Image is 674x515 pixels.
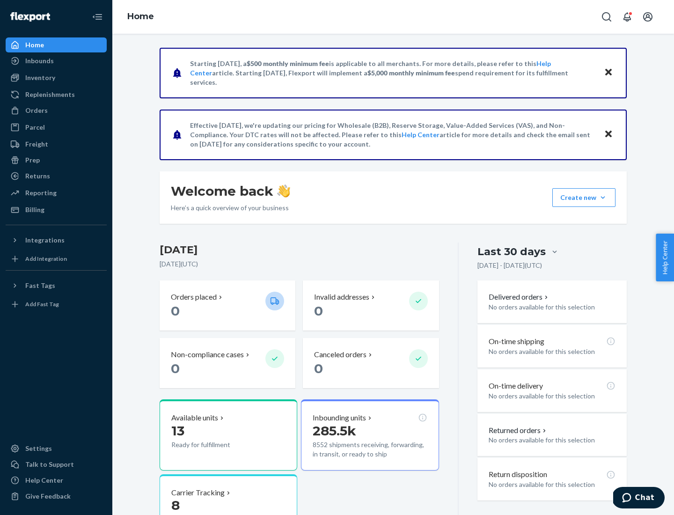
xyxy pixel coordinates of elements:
a: Prep [6,153,107,168]
button: Close Navigation [88,7,107,26]
div: Prep [25,155,40,165]
p: Ready for fulfillment [171,440,258,449]
div: Fast Tags [25,281,55,290]
p: [DATE] ( UTC ) [160,259,439,269]
button: Inbounding units285.5k8552 shipments receiving, forwarding, in transit, or ready to ship [301,399,439,471]
p: Return disposition [489,469,547,480]
button: Delivered orders [489,292,550,302]
button: Close [602,66,615,80]
button: Talk to Support [6,457,107,472]
p: Here’s a quick overview of your business [171,203,290,213]
a: Settings [6,441,107,456]
div: Help Center [25,476,63,485]
button: Orders placed 0 [160,280,295,331]
div: Orders [25,106,48,115]
p: On-time delivery [489,381,543,391]
a: Inbounds [6,53,107,68]
a: Home [127,11,154,22]
button: Open notifications [618,7,637,26]
div: Add Integration [25,255,67,263]
a: Add Integration [6,251,107,266]
img: Flexport logo [10,12,50,22]
p: Orders placed [171,292,217,302]
button: Create new [552,188,615,207]
button: Integrations [6,233,107,248]
span: 0 [314,360,323,376]
span: 0 [171,303,180,319]
ol: breadcrumbs [120,3,161,30]
a: Billing [6,202,107,217]
p: Canceled orders [314,349,366,360]
div: Inventory [25,73,55,82]
div: Add Fast Tag [25,300,59,308]
button: Returned orders [489,425,548,436]
div: Returns [25,171,50,181]
div: Give Feedback [25,492,71,501]
p: 8552 shipments receiving, forwarding, in transit, or ready to ship [313,440,427,459]
div: Reporting [25,188,57,198]
a: Add Fast Tag [6,297,107,312]
span: $5,000 monthly minimum fee [367,69,455,77]
span: 285.5k [313,423,356,439]
button: Canceled orders 0 [303,338,439,388]
a: Parcel [6,120,107,135]
p: Inbounding units [313,412,366,423]
p: Effective [DATE], we're updating our pricing for Wholesale (B2B), Reserve Storage, Value-Added Se... [190,121,595,149]
span: 0 [314,303,323,319]
a: Returns [6,169,107,184]
div: Replenishments [25,90,75,99]
div: Last 30 days [477,244,546,259]
span: 13 [171,423,184,439]
img: hand-wave emoji [277,184,290,198]
a: Reporting [6,185,107,200]
a: Replenishments [6,87,107,102]
p: Carrier Tracking [171,487,225,498]
h1: Welcome back [171,183,290,199]
p: [DATE] - [DATE] ( UTC ) [477,261,542,270]
div: Inbounds [25,56,54,66]
p: Available units [171,412,218,423]
span: $500 monthly minimum fee [247,59,329,67]
button: Give Feedback [6,489,107,504]
div: Parcel [25,123,45,132]
p: Starting [DATE], a is applicable to all merchants. For more details, please refer to this article... [190,59,595,87]
a: Inventory [6,70,107,85]
button: Open account menu [638,7,657,26]
div: Freight [25,140,48,149]
span: 8 [171,497,180,513]
button: Fast Tags [6,278,107,293]
p: No orders available for this selection [489,480,615,489]
a: Help Center [402,131,440,139]
p: Invalid addresses [314,292,369,302]
div: Billing [25,205,44,214]
p: On-time shipping [489,336,544,347]
span: 0 [171,360,180,376]
h3: [DATE] [160,243,439,257]
iframe: Opens a widget where you can chat to one of our agents [613,487,665,510]
a: Orders [6,103,107,118]
a: Home [6,37,107,52]
p: No orders available for this selection [489,435,615,445]
div: Talk to Support [25,460,74,469]
p: No orders available for this selection [489,391,615,401]
div: Settings [25,444,52,453]
div: Integrations [25,235,65,245]
button: Open Search Box [597,7,616,26]
button: Invalid addresses 0 [303,280,439,331]
button: Help Center [656,234,674,281]
p: No orders available for this selection [489,302,615,312]
div: Home [25,40,44,50]
button: Non-compliance cases 0 [160,338,295,388]
a: Freight [6,137,107,152]
button: Available units13Ready for fulfillment [160,399,297,471]
p: Non-compliance cases [171,349,244,360]
a: Help Center [6,473,107,488]
button: Close [602,128,615,141]
p: No orders available for this selection [489,347,615,356]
